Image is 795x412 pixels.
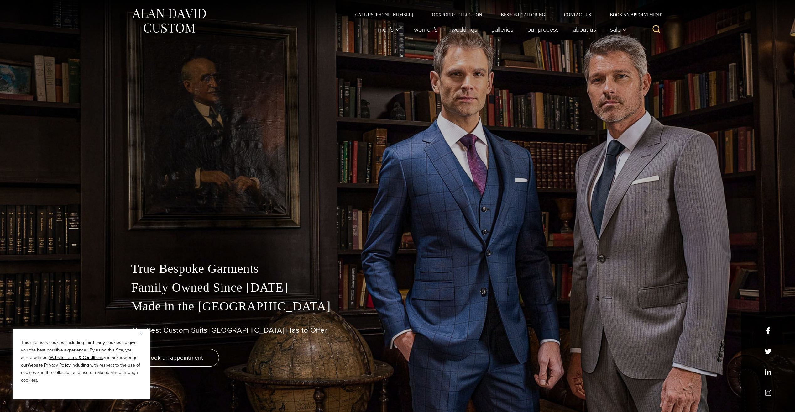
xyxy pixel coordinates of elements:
span: Sale [610,26,627,33]
h1: The Best Custom Suits [GEOGRAPHIC_DATA] Has to Offer [131,326,664,335]
a: x/twitter [765,348,771,355]
a: About Us [566,23,603,36]
a: weddings [444,23,484,36]
button: Close [140,330,148,338]
a: linkedin [765,369,771,376]
a: Bespoke Tailoring [491,13,554,17]
a: Website Privacy Policy [28,362,71,368]
a: Book an Appointment [600,13,664,17]
a: Women’s [407,23,444,36]
span: Men’s [378,26,400,33]
a: instagram [765,389,771,396]
a: Galleries [484,23,520,36]
p: This site uses cookies, including third party cookies, to give you the best possible experience. ... [21,339,142,384]
a: book an appointment [131,349,219,367]
img: Alan David Custom [131,7,207,35]
span: book an appointment [147,353,203,362]
img: Close [140,333,143,335]
a: facebook [765,327,771,334]
button: View Search Form [649,22,664,37]
a: Oxxford Collection [422,13,491,17]
a: Contact Us [555,13,601,17]
nav: Secondary Navigation [346,13,664,17]
a: Our Process [520,23,566,36]
a: Call Us [PHONE_NUMBER] [346,13,423,17]
p: True Bespoke Garments Family Owned Since [DATE] Made in the [GEOGRAPHIC_DATA] [131,259,664,316]
nav: Primary Navigation [371,23,630,36]
a: Website Terms & Conditions [49,354,103,361]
